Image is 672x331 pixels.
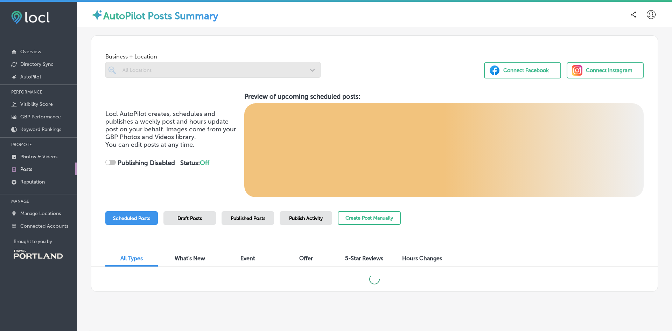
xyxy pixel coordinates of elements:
span: What's New [175,255,205,262]
p: AutoPilot [20,74,41,80]
span: All Types [120,255,143,262]
label: AutoPilot Posts Summary [103,10,218,22]
span: Hours Changes [402,255,442,262]
span: Offer [299,255,313,262]
span: Scheduled Posts [113,215,150,221]
strong: Status: [180,159,209,167]
p: GBP Performance [20,114,61,120]
span: Business + Location [105,53,321,60]
img: Travel Portland [14,250,63,259]
p: Photos & Videos [20,154,57,160]
h3: Preview of upcoming scheduled posts: [244,92,644,101]
p: Connected Accounts [20,223,68,229]
p: Manage Locations [20,211,61,216]
button: Connect Facebook [484,62,561,78]
button: Create Post Manually [338,211,401,225]
button: Connect Instagram [567,62,644,78]
span: 5-Star Reviews [345,255,383,262]
span: Publish Activity [289,215,323,221]
span: Draft Posts [177,215,202,221]
span: Locl AutoPilot creates, schedules and publishes a weekly post and hours update post on your behal... [105,110,236,141]
p: Keyword Rankings [20,126,61,132]
p: Reputation [20,179,45,185]
div: Connect Instagram [586,65,632,76]
p: Brought to you by [14,239,77,244]
p: Visibility Score [20,101,53,107]
strong: Publishing Disabled [118,159,175,167]
span: Published Posts [231,215,265,221]
span: Off [200,159,209,167]
img: autopilot-icon [91,9,103,21]
p: Posts [20,166,32,172]
span: You can edit posts at any time. [105,141,195,149]
p: Directory Sync [20,61,54,67]
div: Connect Facebook [503,65,549,76]
p: Overview [20,49,41,55]
img: fda3e92497d09a02dc62c9cd864e3231.png [11,11,50,24]
span: Event [240,255,255,262]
